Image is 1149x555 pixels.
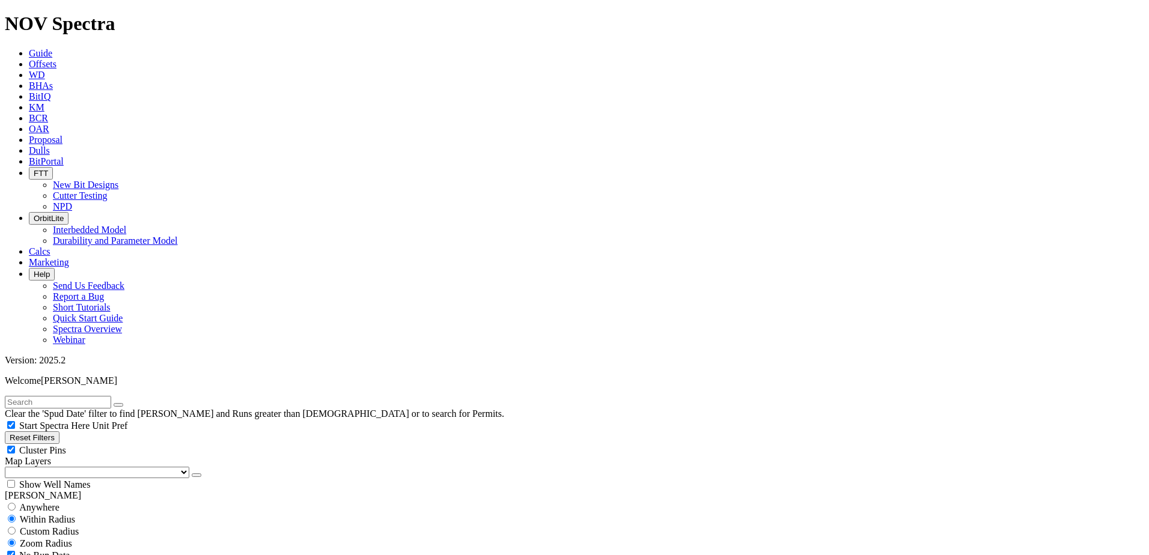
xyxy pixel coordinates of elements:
a: Calcs [29,246,50,256]
a: BCR [29,113,48,123]
div: Version: 2025.2 [5,355,1144,366]
a: New Bit Designs [53,180,118,190]
span: Unit Pref [92,420,127,431]
span: Zoom Radius [20,538,72,548]
button: Help [29,268,55,281]
a: Durability and Parameter Model [53,235,178,246]
span: Help [34,270,50,279]
span: [PERSON_NAME] [41,375,117,386]
a: BHAs [29,80,53,91]
a: KM [29,102,44,112]
div: [PERSON_NAME] [5,490,1144,501]
p: Welcome [5,375,1144,386]
a: Send Us Feedback [53,281,124,291]
a: WD [29,70,45,80]
a: Report a Bug [53,291,104,302]
span: Custom Radius [20,526,79,536]
input: Search [5,396,111,408]
input: Start Spectra Here [7,421,15,429]
span: Anywhere [19,502,59,512]
span: FTT [34,169,48,178]
h1: NOV Spectra [5,13,1144,35]
a: Marketing [29,257,69,267]
a: Short Tutorials [53,302,111,312]
button: FTT [29,167,53,180]
a: Quick Start Guide [53,313,123,323]
span: Cluster Pins [19,445,66,455]
a: OAR [29,124,49,134]
span: Show Well Names [19,479,90,490]
span: OrbitLite [34,214,64,223]
a: Webinar [53,335,85,345]
span: Map Layers [5,456,51,466]
a: Proposal [29,135,62,145]
a: Offsets [29,59,56,69]
a: NPD [53,201,72,211]
a: BitPortal [29,156,64,166]
span: Clear the 'Spud Date' filter to find [PERSON_NAME] and Runs greater than [DEMOGRAPHIC_DATA] or to... [5,408,504,419]
a: BitIQ [29,91,50,102]
span: Start Spectra Here [19,420,90,431]
a: Interbedded Model [53,225,126,235]
a: Dulls [29,145,50,156]
a: Spectra Overview [53,324,122,334]
button: OrbitLite [29,212,69,225]
a: Cutter Testing [53,190,108,201]
span: Within Radius [20,514,75,524]
button: Reset Filters [5,431,59,444]
a: Guide [29,48,52,58]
